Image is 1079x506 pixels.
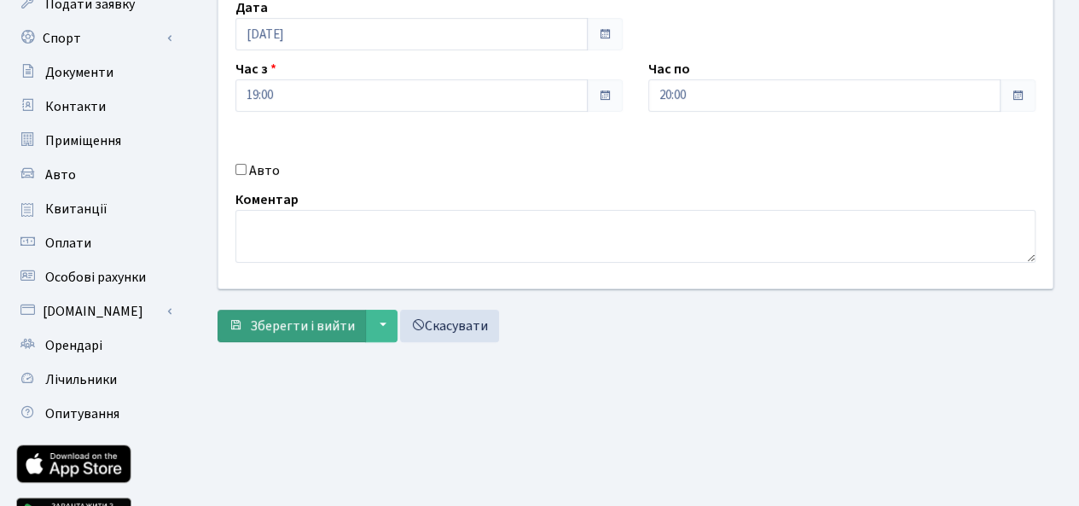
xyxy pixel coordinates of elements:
a: Спорт [9,21,179,55]
span: Документи [45,63,113,82]
a: Контакти [9,90,179,124]
a: Оплати [9,226,179,260]
a: [DOMAIN_NAME] [9,294,179,329]
a: Опитування [9,397,179,431]
span: Приміщення [45,131,121,150]
a: Лічильники [9,363,179,397]
span: Опитування [45,404,119,423]
span: Оплати [45,234,91,253]
a: Приміщення [9,124,179,158]
label: Коментар [235,189,299,210]
span: Лічильники [45,370,117,389]
span: Авто [45,166,76,184]
span: Зберегти і вийти [250,317,355,335]
label: Час з [235,59,276,79]
a: Орендарі [9,329,179,363]
a: Особові рахунки [9,260,179,294]
label: Час по [648,59,690,79]
a: Квитанції [9,192,179,226]
a: Скасувати [400,310,499,342]
label: Авто [249,160,280,181]
span: Орендарі [45,336,102,355]
span: Контакти [45,97,106,116]
span: Квитанції [45,200,107,218]
span: Особові рахунки [45,268,146,287]
a: Документи [9,55,179,90]
a: Авто [9,158,179,192]
button: Зберегти і вийти [218,310,366,342]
